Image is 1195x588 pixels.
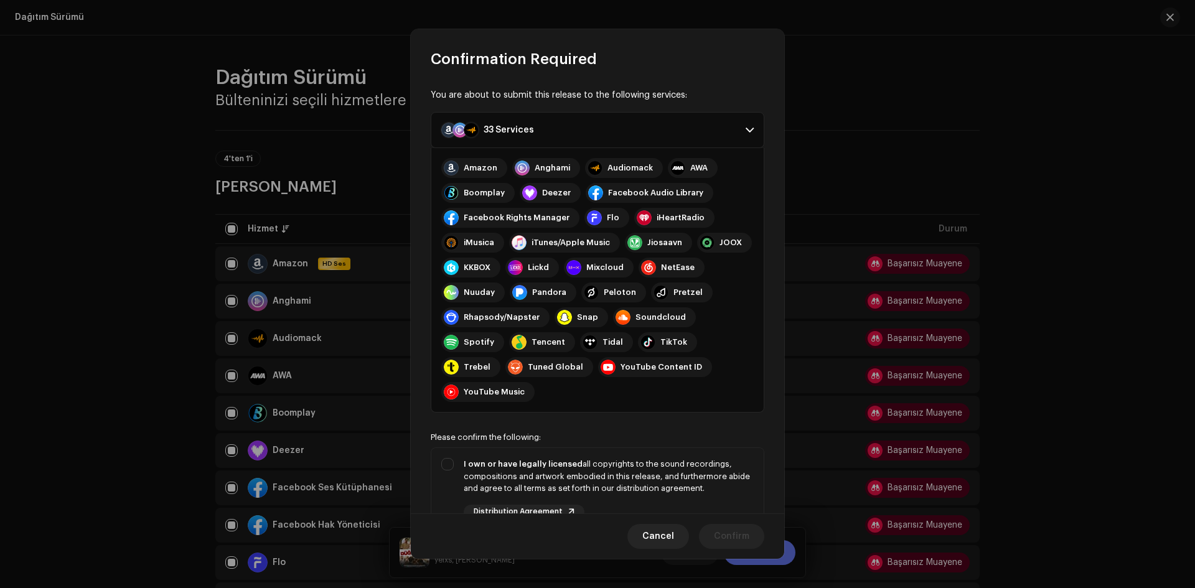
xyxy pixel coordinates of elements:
[464,163,497,173] div: Amazon
[608,188,703,198] div: Facebook Audio Library
[627,524,689,549] button: Cancel
[484,125,534,135] div: 33 Services
[464,263,490,273] div: KKBOX
[464,460,583,468] strong: I own or have legally licensed
[464,387,525,397] div: YouTube Music
[607,163,653,173] div: Audiomack
[621,362,702,372] div: YouTube Content ID
[602,337,623,347] div: Tidal
[464,337,494,347] div: Spotify
[673,287,703,297] div: Pretzel
[474,508,563,516] span: Distribution Agreement
[532,238,610,248] div: iTunes/Apple Music
[657,213,705,223] div: iHeartRadio
[528,263,549,273] div: Lickd
[542,188,571,198] div: Deezer
[661,263,695,273] div: NetEase
[714,524,749,549] span: Confirm
[431,89,764,102] div: You are about to submit this release to the following services:
[464,188,505,198] div: Boomplay
[577,312,598,322] div: Snap
[607,213,619,223] div: Flo
[586,263,624,273] div: Mixcloud
[431,148,764,413] p-accordion-content: 33 Services
[464,362,490,372] div: Trebel
[431,447,764,535] p-togglebutton: I own or have legally licensedall copyrights to the sound recordings, compositions and artwork em...
[464,238,494,248] div: iMusica
[528,362,583,372] div: Tuned Global
[431,432,764,442] div: Please confirm the following:
[464,287,495,297] div: Nuuday
[642,524,674,549] span: Cancel
[690,163,708,173] div: AWA
[660,337,687,347] div: TikTok
[431,112,764,148] p-accordion-header: 33 Services
[431,49,597,69] span: Confirmation Required
[719,238,742,248] div: JOOX
[532,337,565,347] div: Tencent
[464,312,540,322] div: Rhapsody/Napster
[635,312,686,322] div: Soundcloud
[604,287,636,297] div: Peloton
[699,524,764,549] button: Confirm
[464,458,754,495] div: all copyrights to the sound recordings, compositions and artwork embodied in this release, and fu...
[464,213,569,223] div: Facebook Rights Manager
[535,163,570,173] div: Anghami
[647,238,682,248] div: Jiosaavn
[532,287,566,297] div: Pandora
